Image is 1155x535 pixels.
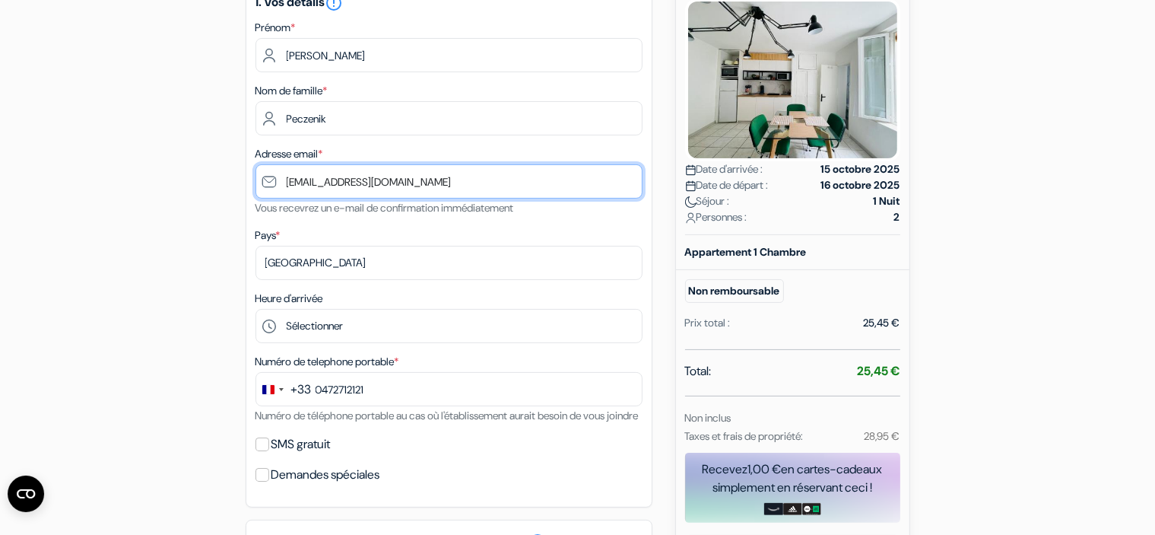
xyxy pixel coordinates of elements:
span: Total: [685,362,712,381]
strong: 2 [894,209,900,225]
label: Heure d'arrivée [255,291,323,307]
label: Adresse email [255,146,323,162]
input: 6 12 34 56 78 [255,372,643,406]
small: Vous recevrez un e-mail de confirmation immédiatement [255,201,514,215]
label: Numéro de telephone portable [255,354,399,370]
img: user_icon.svg [685,212,696,224]
strong: 25,45 € [858,363,900,379]
small: 28,95 € [864,429,900,443]
img: calendar.svg [685,180,696,192]
button: Change country, selected France (+33) [256,373,312,406]
small: Taxes et frais de propriété: [685,429,804,443]
label: Demandes spéciales [271,464,380,486]
input: Entrez votre prénom [255,38,643,72]
strong: 16 octobre 2025 [821,177,900,193]
strong: 15 octobre 2025 [821,161,900,177]
div: +33 [291,381,312,399]
span: Personnes : [685,209,747,225]
b: Appartement 1 Chambre [685,245,807,259]
span: Date de départ : [685,177,769,193]
strong: 1 Nuit [874,193,900,209]
label: Pays [255,228,281,244]
label: SMS gratuit [271,434,331,455]
button: Ouvrir le widget CMP [8,476,44,512]
label: Prénom [255,20,296,36]
label: Nom de famille [255,83,328,99]
span: Séjour : [685,193,730,209]
div: 25,45 € [864,315,900,331]
input: Entrer adresse e-mail [255,164,643,199]
img: calendar.svg [685,164,696,176]
small: Non remboursable [685,279,784,303]
img: amazon-card-no-text.png [764,503,783,515]
img: moon.svg [685,196,696,208]
span: Date d'arrivée : [685,161,763,177]
img: adidas-card.png [783,503,802,515]
div: Recevez en cartes-cadeaux simplement en réservant ceci ! [685,460,900,497]
img: uber-uber-eats-card.png [802,503,821,515]
small: Non inclus [685,411,731,425]
small: Numéro de téléphone portable au cas où l'établissement aurait besoin de vous joindre [255,409,639,422]
div: Prix total : [685,315,731,331]
span: 1,00 € [748,461,782,477]
input: Entrer le nom de famille [255,101,643,135]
